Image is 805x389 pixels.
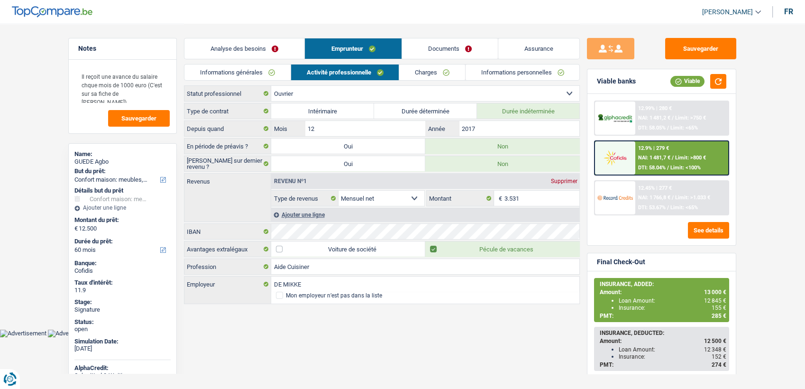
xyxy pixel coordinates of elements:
div: Cofidis [74,267,171,275]
input: Cherchez votre employeur [271,277,579,292]
label: Non [425,139,579,154]
div: INSURANCE, ADDED: [600,281,726,287]
label: But du prêt: [74,167,169,175]
label: Non [425,156,579,171]
span: 274 € [712,361,726,368]
div: Viable banks [597,77,636,85]
span: / [672,115,674,121]
div: Amount: [600,338,726,344]
div: Insurance: [619,305,726,311]
span: DTI: 53.67% [638,204,666,211]
label: Année [425,121,459,136]
div: Submitted & Waiting [74,372,171,380]
div: Status: [74,318,171,326]
span: Limit: <65% [670,125,698,131]
a: Charges [399,65,465,80]
span: 12 845 € [704,297,726,304]
a: Informations générales [184,65,291,80]
img: AlphaCredit [597,113,632,124]
span: / [667,204,669,211]
div: Ajouter une ligne [271,208,579,222]
div: Taux d'intérêt: [74,279,171,287]
div: open [74,325,171,333]
label: Pécule de vacances [425,241,579,257]
img: Record Credits [597,189,632,206]
div: Insurance: [619,353,726,360]
label: Type de revenus [271,191,338,206]
span: NAI: 1 481,7 € [638,155,670,161]
label: Oui [271,139,425,154]
div: Viable [670,76,704,86]
span: € [494,191,504,206]
span: / [667,165,669,171]
div: PMT: [600,361,726,368]
label: Depuis quand [184,121,271,136]
button: Sauvegarder [108,110,170,127]
span: NAI: 1 766,8 € [638,194,670,201]
div: PMT: [600,313,726,319]
label: Avantages extralégaux [184,241,271,257]
label: [PERSON_NAME] sur dernier revenu ? [184,156,271,171]
div: Loan Amount: [619,297,726,304]
span: € [74,225,78,232]
label: IBAN [184,224,271,239]
div: Ajouter une ligne [74,204,171,211]
div: Banque: [74,259,171,267]
a: Analyse des besoins [184,38,304,59]
img: TopCompare Logo [12,6,92,18]
a: Assurance [498,38,579,59]
label: Profession [184,259,271,274]
span: / [672,194,674,201]
span: DTI: 58.04% [638,165,666,171]
span: 285 € [712,313,726,319]
label: Employeur [184,277,271,292]
span: 13 000 € [704,289,726,296]
a: Documents [402,38,498,59]
span: / [667,125,669,131]
span: Limit: >1.033 € [675,194,710,201]
a: Activité professionnelle [291,65,399,80]
span: NAI: 1 481,2 € [638,115,670,121]
div: [DATE] [74,345,171,352]
span: Limit: <65% [670,204,698,211]
div: Name: [74,150,171,158]
div: Stage: [74,298,171,306]
label: Mois [271,121,305,136]
span: 152 € [712,353,726,360]
label: Montant du prêt: [74,216,169,224]
label: Durée indéterminée [477,103,580,119]
label: Oui [271,156,425,171]
label: Voiture de société [271,241,425,257]
h5: Notes [78,45,167,53]
div: Loan Amount: [619,346,726,353]
div: INSURANCE, DEDUCTED: [600,330,726,336]
span: Limit: >750 € [675,115,706,121]
span: 12 500 € [704,338,726,344]
div: Amount: [600,289,726,296]
span: Limit: <100% [670,165,701,171]
label: Type de contrat [184,103,271,119]
span: / [672,155,674,161]
div: Détails but du prêt [74,187,171,194]
label: Revenus [184,174,271,185]
span: DTI: 58.05% [638,125,666,131]
div: Revenu nº1 [271,178,309,184]
label: En période de préavis ? [184,139,271,154]
div: fr [784,7,793,16]
div: Simulation Date: [74,338,171,345]
div: AlphaCredit: [74,364,171,372]
img: Cofidis [597,149,632,167]
span: Sauvegarder [121,115,156,121]
button: See details [688,222,729,239]
img: Advertisement [48,330,94,337]
label: Montant [427,191,494,206]
span: Limit: >800 € [675,155,706,161]
label: Statut professionnel [184,86,271,101]
div: Signature [74,306,171,314]
div: Mon employeur n’est pas dans la liste [285,293,382,298]
label: Durée du prêt: [74,238,169,245]
div: 11.9 [74,287,171,294]
div: 12.9% | 279 € [638,145,669,151]
input: MM [305,121,425,136]
span: 12 348 € [704,346,726,353]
